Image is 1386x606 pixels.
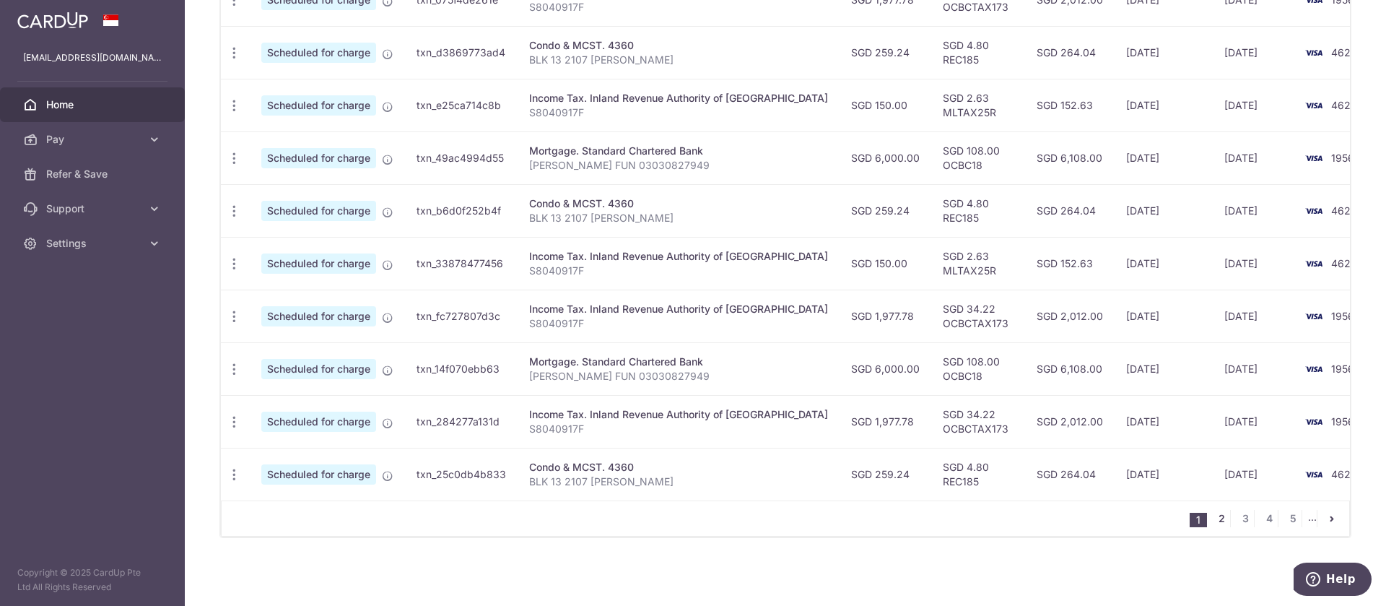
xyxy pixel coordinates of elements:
td: [DATE] [1115,237,1213,290]
div: Mortgage. Standard Chartered Bank [529,144,828,158]
td: SGD 259.24 [840,184,931,237]
td: [DATE] [1115,448,1213,501]
td: SGD 2,012.00 [1025,290,1115,342]
td: SGD 4.80 REC185 [931,448,1025,501]
td: [DATE] [1213,79,1295,131]
img: CardUp [17,12,88,29]
span: 4625 [1331,204,1356,217]
td: [DATE] [1213,26,1295,79]
iframe: Opens a widget where you can find more information [1294,563,1372,599]
td: SGD 6,000.00 [840,342,931,395]
a: 3 [1237,510,1254,527]
p: S8040917F [529,422,828,436]
td: SGD 264.04 [1025,448,1115,501]
td: txn_25c0db4b833 [405,448,518,501]
td: SGD 108.00 OCBC18 [931,131,1025,184]
td: txn_b6d0f252b4f [405,184,518,237]
p: [EMAIL_ADDRESS][DOMAIN_NAME] [23,51,162,65]
td: SGD 2,012.00 [1025,395,1115,448]
a: 4 [1260,510,1278,527]
img: Bank Card [1299,360,1328,378]
td: [DATE] [1115,79,1213,131]
p: S8040917F [529,316,828,331]
td: [DATE] [1213,237,1295,290]
span: 4625 [1331,99,1356,111]
td: SGD 259.24 [840,26,931,79]
a: 2 [1213,510,1230,527]
span: 1956 [1331,363,1354,375]
td: SGD 152.63 [1025,237,1115,290]
td: SGD 152.63 [1025,79,1115,131]
td: SGD 259.24 [840,448,931,501]
div: Income Tax. Inland Revenue Authority of [GEOGRAPHIC_DATA] [529,302,828,316]
span: Scheduled for charge [261,412,376,432]
td: [DATE] [1213,395,1295,448]
td: SGD 34.22 OCBCTAX173 [931,290,1025,342]
td: SGD 6,108.00 [1025,342,1115,395]
div: Income Tax. Inland Revenue Authority of [GEOGRAPHIC_DATA] [529,91,828,105]
td: [DATE] [1115,26,1213,79]
span: Home [46,98,141,112]
td: txn_49ac4994d55 [405,131,518,184]
img: Bank Card [1299,44,1328,61]
td: [DATE] [1213,448,1295,501]
div: Condo & MCST. 4360 [529,460,828,475]
td: txn_14f070ebb63 [405,342,518,395]
span: 4625 [1331,468,1356,480]
p: S8040917F [529,264,828,278]
li: 1 [1190,513,1207,527]
span: Scheduled for charge [261,359,376,379]
span: 4625 [1331,46,1356,59]
td: txn_d3869773ad4 [405,26,518,79]
span: Support [46,202,141,216]
a: 5 [1284,510,1302,527]
td: [DATE] [1115,395,1213,448]
span: Pay [46,132,141,147]
span: Scheduled for charge [261,464,376,485]
span: 1956 [1331,310,1354,322]
td: SGD 34.22 OCBCTAX173 [931,395,1025,448]
td: SGD 2.63 MLTAX25R [931,79,1025,131]
span: Scheduled for charge [261,95,376,116]
div: Income Tax. Inland Revenue Authority of [GEOGRAPHIC_DATA] [529,407,828,422]
li: ... [1308,510,1317,527]
span: Settings [46,236,141,251]
img: Bank Card [1299,97,1328,114]
td: txn_e25ca714c8b [405,79,518,131]
div: Condo & MCST. 4360 [529,196,828,211]
td: [DATE] [1115,184,1213,237]
span: 4625 [1331,257,1356,269]
td: SGD 264.04 [1025,184,1115,237]
div: Income Tax. Inland Revenue Authority of [GEOGRAPHIC_DATA] [529,249,828,264]
span: 1956 [1331,152,1354,164]
td: SGD 2.63 MLTAX25R [931,237,1025,290]
img: Bank Card [1299,255,1328,272]
span: Scheduled for charge [261,43,376,63]
td: [DATE] [1213,342,1295,395]
p: S8040917F [529,105,828,120]
td: SGD 150.00 [840,237,931,290]
nav: pager [1190,501,1349,536]
span: 1956 [1331,415,1354,428]
td: SGD 4.80 REC185 [931,26,1025,79]
td: [DATE] [1213,131,1295,184]
span: Scheduled for charge [261,306,376,326]
td: SGD 1,977.78 [840,290,931,342]
span: Scheduled for charge [261,201,376,221]
div: Mortgage. Standard Chartered Bank [529,355,828,369]
td: txn_33878477456 [405,237,518,290]
td: txn_fc727807d3c [405,290,518,342]
p: BLK 13 2107 [PERSON_NAME] [529,475,828,489]
p: [PERSON_NAME] FUN 03030827949 [529,158,828,173]
span: Scheduled for charge [261,148,376,168]
td: [DATE] [1213,290,1295,342]
img: Bank Card [1299,466,1328,483]
span: Scheduled for charge [261,254,376,274]
td: txn_284277a131d [405,395,518,448]
td: SGD 6,108.00 [1025,131,1115,184]
img: Bank Card [1299,150,1328,167]
td: SGD 264.04 [1025,26,1115,79]
p: BLK 13 2107 [PERSON_NAME] [529,53,828,67]
p: [PERSON_NAME] FUN 03030827949 [529,369,828,384]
